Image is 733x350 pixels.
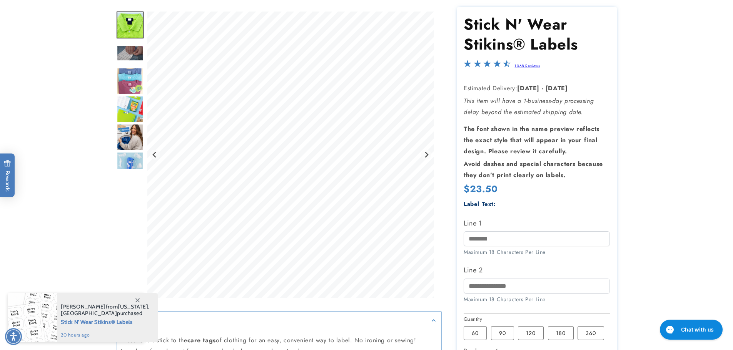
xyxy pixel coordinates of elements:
[4,159,11,191] span: Rewards
[61,304,150,317] span: from , purchased
[656,317,725,342] iframe: Gorgias live chat messenger
[464,217,610,229] label: Line 1
[117,96,144,123] img: Stick N' Wear® Labels - Label Land
[117,12,144,38] img: Stick N' Wear® Labels - Label Land
[61,303,106,310] span: [PERSON_NAME]
[464,326,487,340] label: 60
[117,40,144,66] div: Go to slide 3
[464,159,603,179] strong: Avoid dashes and special characters because they don’t print clearly on labels.
[546,84,568,93] strong: [DATE]
[518,326,544,340] label: 120
[517,84,539,93] strong: [DATE]
[421,149,431,160] button: Next slide
[117,124,144,151] img: Stick N' Wear® Labels - Label Land
[117,68,144,95] div: Go to slide 4
[464,124,599,156] strong: The font shown in the name preview reflects the exact style that will appear in your final design...
[464,14,610,54] h1: Stick N' Wear Stikins® Labels
[464,264,610,276] label: Line 2
[5,328,22,345] div: Accessibility Menu
[117,45,144,61] img: null
[118,303,148,310] span: [US_STATE]
[464,96,594,116] em: This item will have a 1-business-day processing delay beyond the estimated shipping date.
[187,336,216,345] strong: care tags
[464,83,610,94] p: Estimated Delivery:
[117,68,144,95] img: Stick N' Wear® Labels - Label Land
[464,182,498,196] span: $23.50
[117,312,441,329] summary: Description
[542,84,544,93] strong: -
[548,326,574,340] label: 180
[578,326,604,340] label: 360
[464,200,496,208] label: Label Text:
[464,248,610,256] div: Maximum 18 Characters Per Line
[61,317,150,326] span: Stick N' Wear Stikins® Labels
[491,326,514,340] label: 90
[117,152,144,179] img: Stick N' Wear® Labels - Label Land
[61,332,150,338] span: 20 hours ago
[117,12,144,38] div: Go to slide 2
[117,96,144,123] div: Go to slide 5
[117,124,144,151] div: Go to slide 6
[61,310,117,317] span: [GEOGRAPHIC_DATA]
[464,62,511,71] span: 4.7-star overall rating
[514,63,540,69] a: 1068 Reviews - open in a new tab
[464,315,483,323] legend: Quantity
[150,149,160,160] button: Previous slide
[464,295,610,304] div: Maximum 18 Characters Per Line
[117,152,144,179] div: Go to slide 7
